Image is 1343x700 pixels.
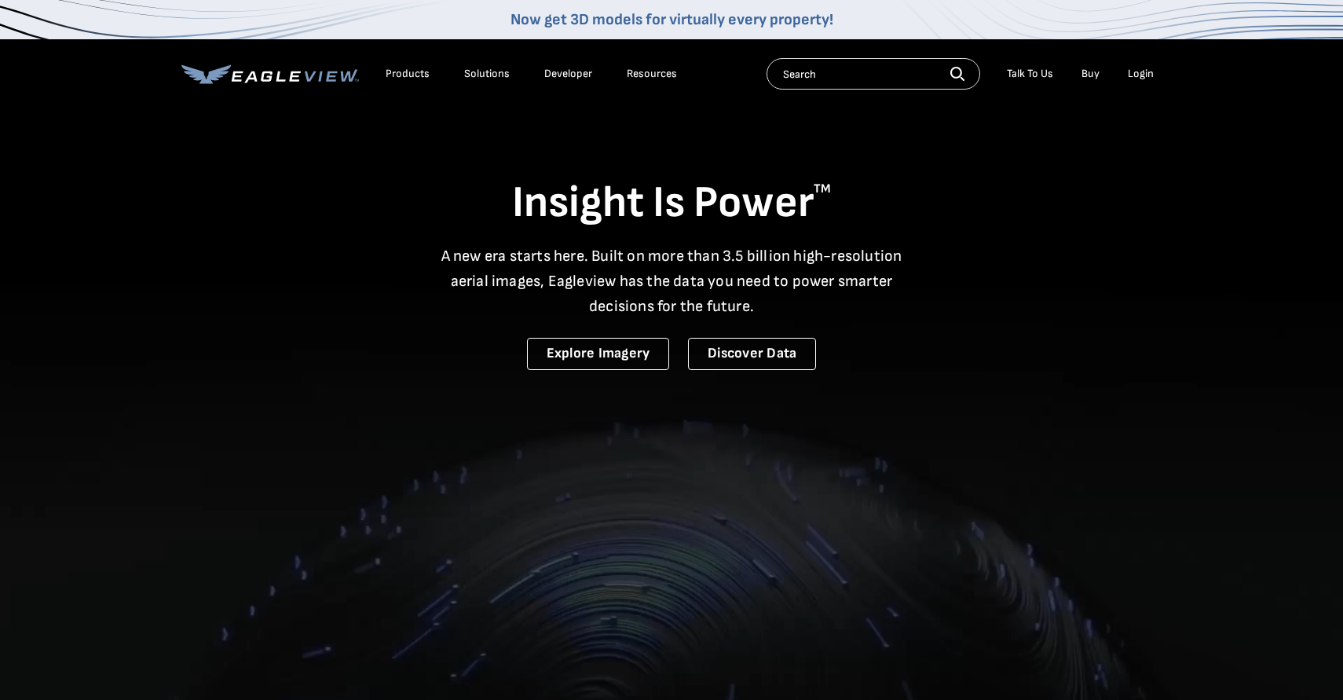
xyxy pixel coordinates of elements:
a: Explore Imagery [527,338,670,370]
div: Login [1128,67,1154,81]
p: A new era starts here. Built on more than 3.5 billion high-resolution aerial images, Eagleview ha... [431,244,912,319]
div: Solutions [464,67,510,81]
a: Now get 3D models for virtually every property! [510,10,833,29]
div: Talk To Us [1007,67,1053,81]
h1: Insight Is Power [181,176,1162,231]
sup: TM [814,181,831,196]
a: Buy [1081,67,1100,81]
a: Discover Data [688,338,816,370]
div: Resources [627,67,677,81]
div: Products [386,67,430,81]
a: Developer [544,67,592,81]
input: Search [767,58,980,90]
